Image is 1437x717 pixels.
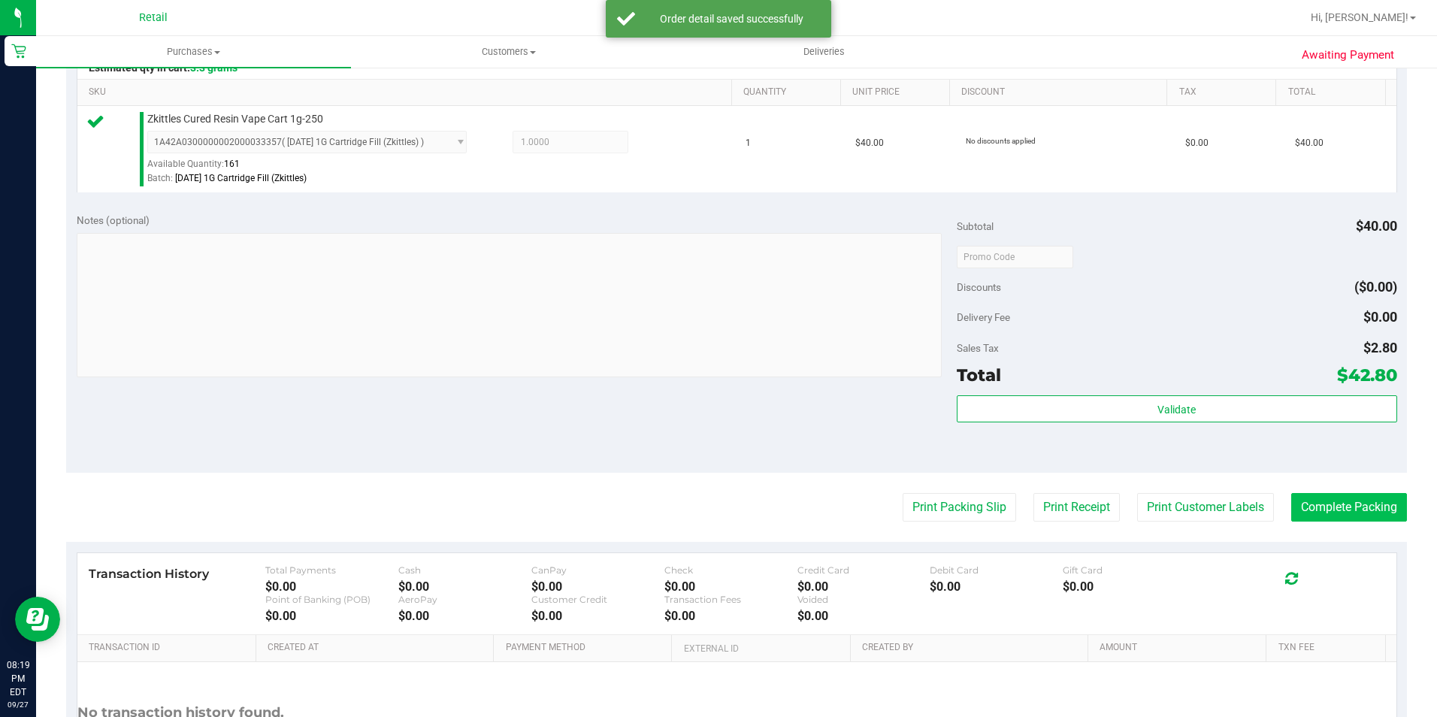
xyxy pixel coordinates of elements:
[15,597,60,642] iframe: Resource center
[265,564,398,576] div: Total Payments
[743,86,834,98] a: Quantity
[930,564,1063,576] div: Debit Card
[175,173,307,183] span: [DATE] 1G Cartridge Fill (Zkittles)
[7,699,29,710] p: 09/27
[1278,642,1380,654] a: Txn Fee
[1337,365,1397,386] span: $42.80
[957,395,1397,422] button: Validate
[797,594,930,605] div: Voided
[139,11,168,24] span: Retail
[147,112,323,126] span: Zkittles Cured Resin Vape Cart 1g-250
[268,642,488,654] a: Created At
[36,36,351,68] a: Purchases
[957,246,1073,268] input: Promo Code
[1100,642,1260,654] a: Amount
[671,635,849,662] th: External ID
[77,214,150,226] span: Notes (optional)
[1363,309,1397,325] span: $0.00
[506,642,667,654] a: Payment Method
[797,564,930,576] div: Credit Card
[957,274,1001,301] span: Discounts
[398,609,531,623] div: $0.00
[862,642,1082,654] a: Created By
[398,579,531,594] div: $0.00
[531,609,664,623] div: $0.00
[855,136,884,150] span: $40.00
[1295,136,1324,150] span: $40.00
[398,594,531,605] div: AeroPay
[531,564,664,576] div: CanPay
[797,579,930,594] div: $0.00
[1288,86,1379,98] a: Total
[11,44,26,59] inline-svg: Retail
[531,594,664,605] div: Customer Credit
[1311,11,1408,23] span: Hi, [PERSON_NAME]!
[1356,218,1397,234] span: $40.00
[352,45,665,59] span: Customers
[398,564,531,576] div: Cash
[531,579,664,594] div: $0.00
[966,137,1036,145] span: No discounts applied
[147,173,173,183] span: Batch:
[1185,136,1209,150] span: $0.00
[957,311,1010,323] span: Delivery Fee
[783,45,865,59] span: Deliveries
[797,609,930,623] div: $0.00
[351,36,666,68] a: Customers
[147,153,484,183] div: Available Quantity:
[265,579,398,594] div: $0.00
[664,594,797,605] div: Transaction Fees
[957,365,1001,386] span: Total
[7,658,29,699] p: 08:19 PM EDT
[903,493,1016,522] button: Print Packing Slip
[852,86,943,98] a: Unit Price
[1302,47,1394,64] span: Awaiting Payment
[1179,86,1270,98] a: Tax
[1063,579,1196,594] div: $0.00
[265,594,398,605] div: Point of Banking (POB)
[930,579,1063,594] div: $0.00
[664,609,797,623] div: $0.00
[265,609,398,623] div: $0.00
[1354,279,1397,295] span: ($0.00)
[1033,493,1120,522] button: Print Receipt
[643,11,820,26] div: Order detail saved successfully
[224,159,240,169] span: 161
[664,564,797,576] div: Check
[89,642,250,654] a: Transaction ID
[957,220,994,232] span: Subtotal
[36,45,351,59] span: Purchases
[957,342,999,354] span: Sales Tax
[89,86,725,98] a: SKU
[1363,340,1397,355] span: $2.80
[1137,493,1274,522] button: Print Customer Labels
[961,86,1161,98] a: Discount
[664,579,797,594] div: $0.00
[1291,493,1407,522] button: Complete Packing
[1063,564,1196,576] div: Gift Card
[746,136,751,150] span: 1
[1157,404,1196,416] span: Validate
[667,36,982,68] a: Deliveries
